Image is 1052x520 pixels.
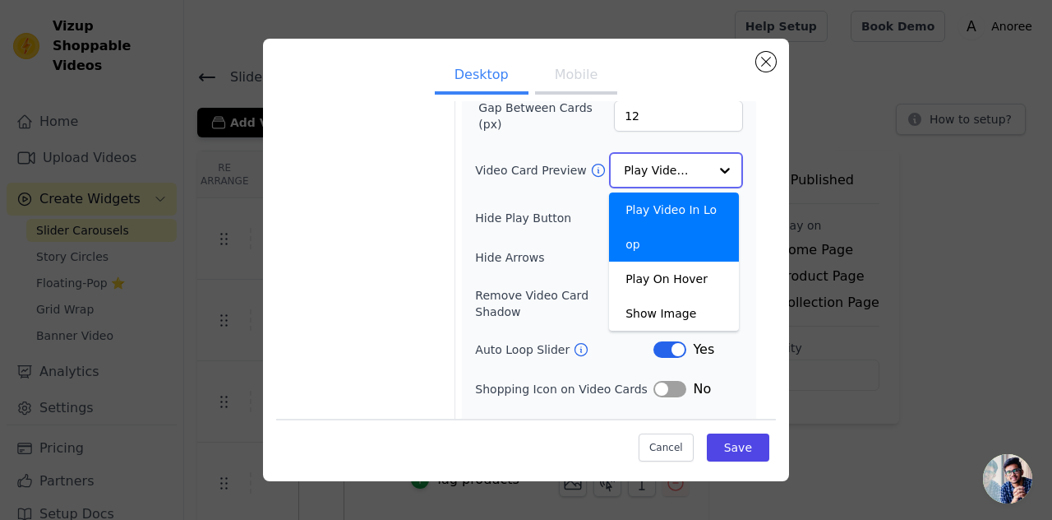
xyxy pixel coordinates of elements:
[435,58,528,95] button: Desktop
[535,58,617,95] button: Mobile
[475,287,637,320] label: Remove Video Card Shadow
[609,262,739,296] div: Play On Hover
[475,341,573,358] label: Auto Loop Slider
[475,249,653,266] label: Hide Arrows
[983,454,1032,504] div: Open chat
[707,434,769,462] button: Save
[475,210,653,226] label: Hide Play Button
[693,340,714,360] span: Yes
[639,434,694,462] button: Cancel
[756,52,776,72] button: Close modal
[475,162,589,179] label: Video Card Preview
[478,100,614,132] label: Gap Between Cards (px)
[693,379,711,399] span: No
[475,381,653,397] label: Shopping Icon on Video Cards
[609,193,739,262] div: Play Video In Loop
[609,296,739,331] div: Show Image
